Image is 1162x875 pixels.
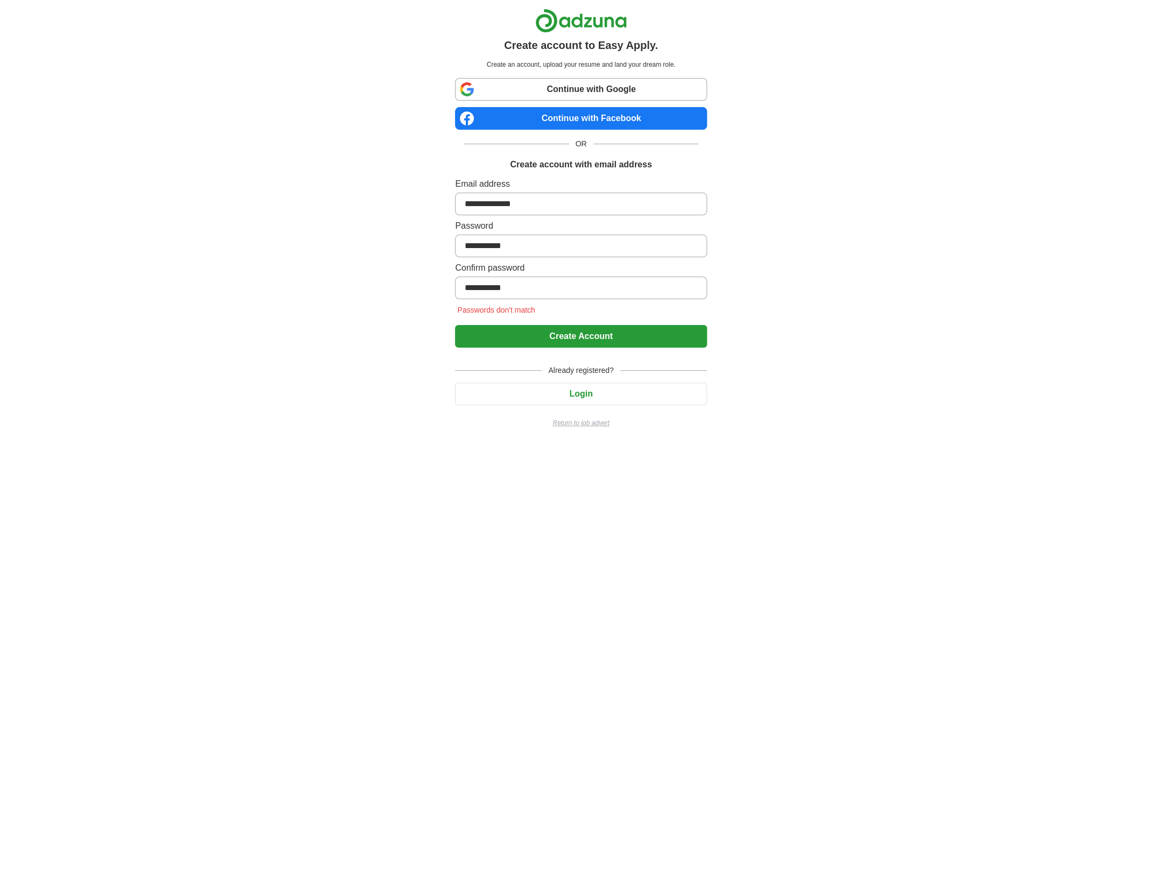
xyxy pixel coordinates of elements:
label: Confirm password [455,262,706,274]
a: Return to job advert [455,418,706,428]
p: Create an account, upload your resume and land your dream role. [457,60,704,69]
label: Password [455,220,706,232]
span: Already registered? [542,365,620,376]
button: Create Account [455,325,706,348]
button: Login [455,383,706,405]
h1: Create account to Easy Apply. [504,37,658,53]
a: Continue with Facebook [455,107,706,130]
a: Continue with Google [455,78,706,101]
h1: Create account with email address [510,158,652,171]
span: Passwords don't match [455,306,537,314]
span: OR [569,138,593,150]
label: Email address [455,178,706,190]
img: Adzuna logo [535,9,627,33]
a: Login [455,389,706,398]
